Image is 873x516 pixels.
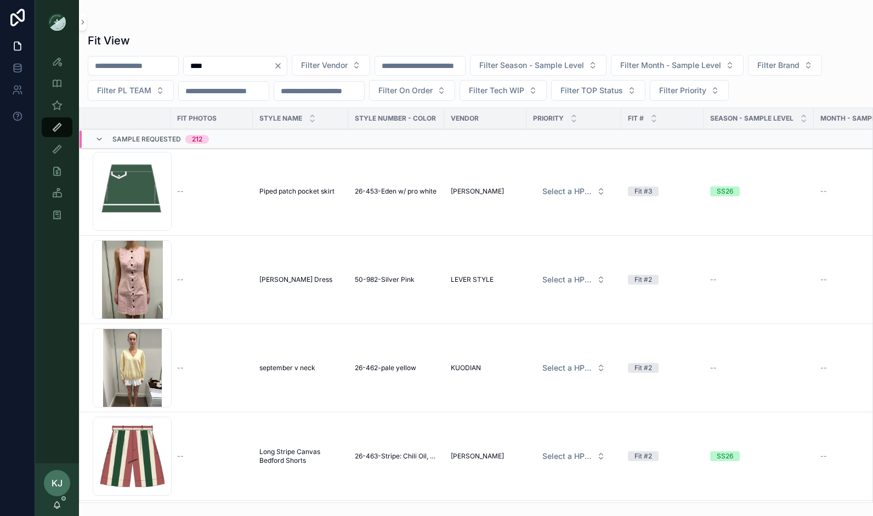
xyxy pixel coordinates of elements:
[542,274,592,285] span: Select a HP FIT LEVEL
[710,364,807,372] a: --
[820,275,827,284] span: --
[451,187,520,196] a: [PERSON_NAME]
[177,187,246,196] a: --
[757,60,800,71] span: Filter Brand
[628,275,697,285] a: Fit #2
[710,275,807,284] a: --
[710,364,717,372] span: --
[451,275,494,284] span: LEVER STYLE
[48,13,66,31] img: App logo
[88,80,174,101] button: Select Button
[292,55,370,76] button: Select Button
[451,114,479,123] span: Vendor
[177,275,246,284] a: --
[659,85,706,96] span: Filter Priority
[479,60,584,71] span: Filter Season - Sample Level
[542,186,592,197] span: Select a HP FIT LEVEL
[177,114,217,123] span: Fit Photos
[259,114,302,123] span: STYLE NAME
[259,364,342,372] a: september v neck
[620,60,721,71] span: Filter Month - Sample Level
[560,85,623,96] span: Filter TOP Status
[259,364,315,372] span: september v neck
[301,60,348,71] span: Filter Vendor
[717,186,733,196] div: SS26
[611,55,744,76] button: Select Button
[710,451,807,461] a: SS26
[628,451,697,461] a: Fit #2
[259,447,342,465] a: Long Stripe Canvas Bedford Shorts
[355,452,438,461] a: 26-463-Stripe: Chili Oil, Ecru, Eden
[533,358,615,378] a: Select Button
[451,187,504,196] span: [PERSON_NAME]
[551,80,645,101] button: Select Button
[355,364,438,372] a: 26-462-pale yellow
[97,85,151,96] span: Filter PL TEAM
[355,114,436,123] span: Style Number - Color
[710,114,793,123] span: Season - Sample Level
[820,187,827,196] span: --
[451,452,520,461] a: [PERSON_NAME]
[469,85,524,96] span: Filter Tech WIP
[177,452,184,461] span: --
[628,363,697,373] a: Fit #2
[542,362,592,373] span: Select a HP FIT LEVEL
[634,451,652,461] div: Fit #2
[634,275,652,285] div: Fit #2
[710,275,717,284] span: --
[177,275,184,284] span: --
[650,80,729,101] button: Select Button
[259,275,332,284] span: [PERSON_NAME] Dress
[534,270,614,290] button: Select Button
[192,135,202,144] div: 212
[451,275,520,284] a: LEVER STYLE
[534,358,614,378] button: Select Button
[274,61,287,70] button: Clear
[533,269,615,290] a: Select Button
[628,114,644,123] span: Fit #
[52,477,63,490] span: KJ
[534,446,614,466] button: Select Button
[88,33,130,48] h1: Fit View
[177,364,246,372] a: --
[717,451,733,461] div: SS26
[259,275,342,284] a: [PERSON_NAME] Dress
[355,187,436,196] span: 26-453-Eden w/ pro white
[259,187,335,196] span: Piped patch pocket skirt
[451,452,504,461] span: [PERSON_NAME]
[534,182,614,201] button: Select Button
[748,55,822,76] button: Select Button
[355,187,438,196] a: 26-453-Eden w/ pro white
[177,187,184,196] span: --
[35,44,79,239] div: scrollable content
[533,181,615,202] a: Select Button
[355,275,438,284] a: 50-982-Silver Pink
[542,451,592,462] span: Select a HP FIT LEVEL
[820,452,827,461] span: --
[355,364,416,372] span: 26-462-pale yellow
[378,85,433,96] span: Filter On Order
[369,80,455,101] button: Select Button
[177,364,184,372] span: --
[634,363,652,373] div: Fit #2
[451,364,481,372] span: KUODIAN
[259,187,342,196] a: Piped patch pocket skirt
[470,55,606,76] button: Select Button
[533,446,615,467] a: Select Button
[177,452,246,461] a: --
[112,135,181,144] span: Sample Requested
[533,114,564,123] span: PRIORITY
[710,186,807,196] a: SS26
[460,80,547,101] button: Select Button
[820,364,827,372] span: --
[634,186,652,196] div: Fit #3
[451,364,520,372] a: KUODIAN
[355,275,415,284] span: 50-982-Silver Pink
[628,186,697,196] a: Fit #3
